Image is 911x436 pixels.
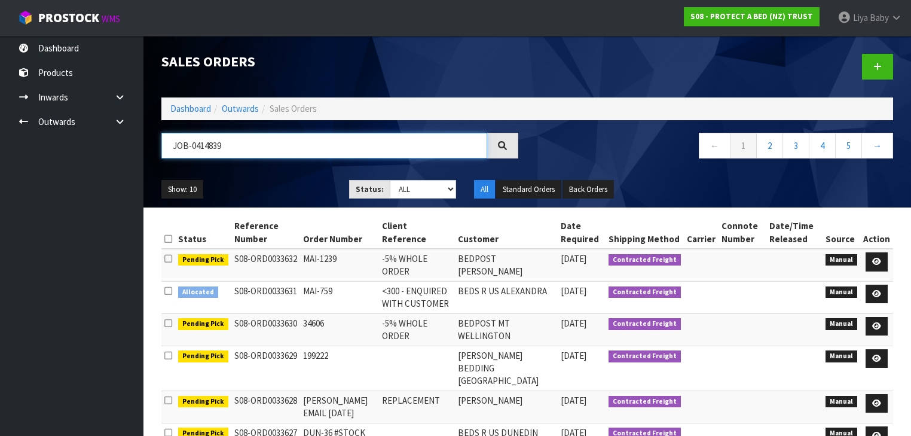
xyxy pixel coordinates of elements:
[379,217,455,249] th: Client Reference
[561,395,586,406] span: [DATE]
[379,249,455,281] td: -5% WHOLE ORDER
[606,217,684,249] th: Shipping Method
[690,11,813,22] strong: S08 - PROTECT A BED (NZ) TRUST
[826,254,857,266] span: Manual
[782,133,809,158] a: 3
[379,391,455,423] td: REPLACEMENT
[178,396,228,408] span: Pending Pick
[231,281,300,313] td: S08-ORD0033631
[102,13,120,25] small: WMS
[756,133,783,158] a: 2
[536,133,893,162] nav: Page navigation
[178,286,218,298] span: Allocated
[18,10,33,25] img: cube-alt.png
[826,318,857,330] span: Manual
[684,7,820,26] a: S08 - PROTECT A BED (NZ) TRUST
[474,180,495,199] button: All
[455,281,558,313] td: BEDS R US ALEXANDRA
[561,253,586,264] span: [DATE]
[379,281,455,313] td: <300 - ENQUIRED WITH CUSTOMER
[809,133,836,158] a: 4
[870,12,889,23] span: Baby
[561,318,586,329] span: [DATE]
[231,391,300,423] td: S08-ORD0033628
[300,249,379,281] td: MAI-1239
[270,103,317,114] span: Sales Orders
[178,254,228,266] span: Pending Pick
[826,350,857,362] span: Manual
[300,313,379,346] td: 34606
[861,133,893,158] a: →
[161,133,487,158] input: Search sales orders
[170,103,211,114] a: Dashboard
[684,217,719,249] th: Carrier
[300,281,379,313] td: MAI-759
[231,249,300,281] td: S08-ORD0033632
[609,254,681,266] span: Contracted Freight
[719,217,766,249] th: Connote Number
[561,350,586,361] span: [DATE]
[161,180,203,199] button: Show: 10
[231,217,300,249] th: Reference Number
[823,217,860,249] th: Source
[609,350,681,362] span: Contracted Freight
[178,318,228,330] span: Pending Pick
[826,286,857,298] span: Manual
[835,133,862,158] a: 5
[231,313,300,346] td: S08-ORD0033630
[853,12,868,23] span: Liya
[300,346,379,391] td: 199222
[609,286,681,298] span: Contracted Freight
[356,184,384,194] strong: Status:
[175,217,231,249] th: Status
[609,396,681,408] span: Contracted Freight
[730,133,757,158] a: 1
[609,318,681,330] span: Contracted Freight
[38,10,99,26] span: ProStock
[455,313,558,346] td: BEDPOST MT WELLINGTON
[699,133,730,158] a: ←
[300,391,379,423] td: [PERSON_NAME] EMAIL [DATE]
[826,396,857,408] span: Manual
[231,346,300,391] td: S08-ORD0033629
[455,391,558,423] td: [PERSON_NAME]
[561,285,586,297] span: [DATE]
[379,313,455,346] td: -5% WHOLE ORDER
[455,217,558,249] th: Customer
[161,54,518,69] h1: Sales Orders
[455,346,558,391] td: [PERSON_NAME] BEDDING [GEOGRAPHIC_DATA]
[496,180,561,199] button: Standard Orders
[563,180,614,199] button: Back Orders
[766,217,823,249] th: Date/Time Released
[222,103,259,114] a: Outwards
[455,249,558,281] td: BEDPOST [PERSON_NAME]
[860,217,893,249] th: Action
[558,217,606,249] th: Date Required
[300,217,379,249] th: Order Number
[178,350,228,362] span: Pending Pick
